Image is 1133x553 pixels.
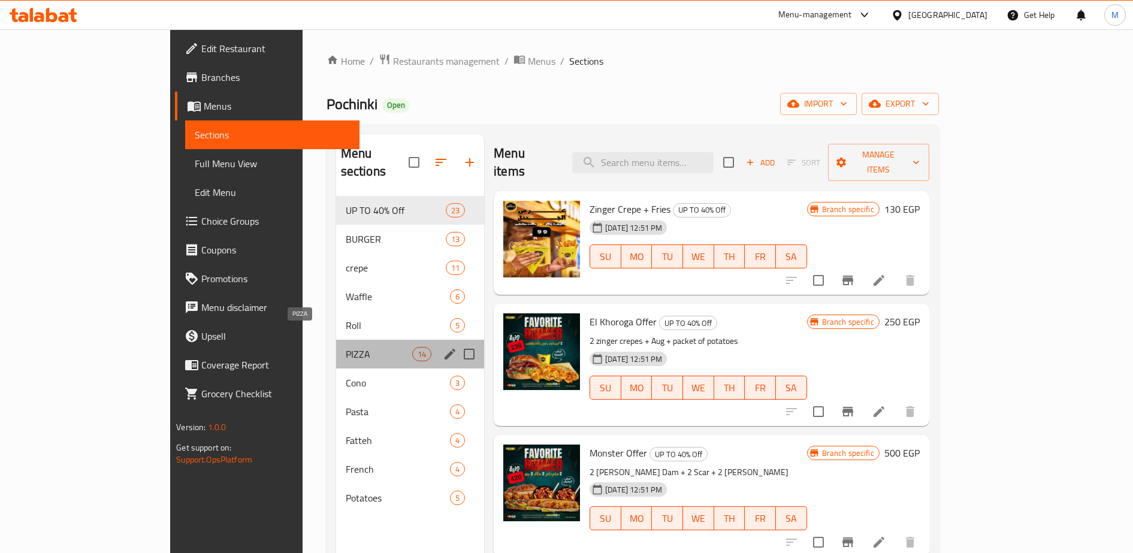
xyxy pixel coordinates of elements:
[346,376,450,390] span: Cono
[590,334,806,349] p: 2 zinger crepes + Aug + packet of potatoes
[744,156,777,170] span: Add
[659,316,717,330] div: UP TO 40% Off
[185,178,359,207] a: Edit Menu
[660,316,717,330] span: UP TO 40% Off
[657,510,678,527] span: TU
[451,435,464,446] span: 4
[201,271,350,286] span: Promotions
[806,399,831,424] span: Select to update
[657,379,678,397] span: TU
[451,377,464,389] span: 3
[175,322,359,350] a: Upsell
[336,196,485,225] div: UP TO 40% Off23
[781,248,802,265] span: SA
[828,144,929,181] button: Manage items
[336,282,485,311] div: Waffle6
[1111,8,1119,22] span: M
[336,191,485,517] nav: Menu sections
[393,54,500,68] span: Restaurants management
[833,397,862,426] button: Branch-specific-item
[714,506,745,530] button: TH
[750,248,771,265] span: FR
[776,506,807,530] button: SA
[176,452,252,467] a: Support.OpsPlatform
[817,204,879,215] span: Branch specific
[621,506,652,530] button: MO
[590,244,621,268] button: SU
[336,426,485,455] div: Fatteh4
[175,350,359,379] a: Coverage Report
[201,358,350,372] span: Coverage Report
[750,510,771,527] span: FR
[621,376,652,400] button: MO
[450,491,465,505] div: items
[781,379,802,397] span: SA
[451,406,464,418] span: 4
[714,376,745,400] button: TH
[817,316,879,328] span: Branch specific
[379,53,500,69] a: Restaurants management
[778,8,852,22] div: Menu-management
[450,404,465,419] div: items
[719,379,741,397] span: TH
[346,404,450,419] div: Pasta
[346,462,450,476] span: French
[716,150,741,175] span: Select section
[741,153,779,172] span: Add item
[451,464,464,475] span: 4
[781,510,802,527] span: SA
[572,152,714,173] input: search
[683,244,714,268] button: WE
[590,313,657,331] span: El Khoroga Offer
[201,41,350,56] span: Edit Restaurant
[872,535,886,549] a: Edit menu item
[446,262,464,274] span: 11
[908,8,987,22] div: [GEOGRAPHIC_DATA]
[327,53,939,69] nav: breadcrumb
[401,150,427,175] span: Select all sections
[382,98,410,113] div: Open
[714,244,745,268] button: TH
[688,379,709,397] span: WE
[341,144,409,180] h2: Menu sections
[649,447,708,461] div: UP TO 40% Off
[201,300,350,315] span: Menu disclaimer
[336,397,485,426] div: Pasta4
[745,506,776,530] button: FR
[346,232,446,246] span: BURGER
[817,448,879,459] span: Branch specific
[446,234,464,245] span: 13
[683,376,714,400] button: WE
[657,248,678,265] span: TU
[346,318,450,333] span: Roll
[450,462,465,476] div: items
[446,232,465,246] div: items
[871,96,929,111] span: export
[204,99,350,113] span: Menus
[833,266,862,295] button: Branch-specific-item
[790,96,847,111] span: import
[455,148,484,177] button: Add section
[346,491,450,505] div: Potatoes
[175,207,359,235] a: Choice Groups
[201,70,350,84] span: Branches
[336,253,485,282] div: crepe11
[896,397,924,426] button: delete
[346,347,412,361] span: PIZZA
[741,153,779,172] button: Add
[450,318,465,333] div: items
[441,345,459,363] button: edit
[336,340,485,368] div: PIZZA14edit
[872,404,886,419] a: Edit menu item
[652,376,683,400] button: TU
[626,248,648,265] span: MO
[346,203,446,217] div: UP TO 40% Off
[626,379,648,397] span: MO
[590,376,621,400] button: SU
[600,484,667,495] span: [DATE] 12:51 PM
[590,444,647,462] span: Monster Offer
[745,244,776,268] button: FR
[201,329,350,343] span: Upsell
[513,53,555,69] a: Menus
